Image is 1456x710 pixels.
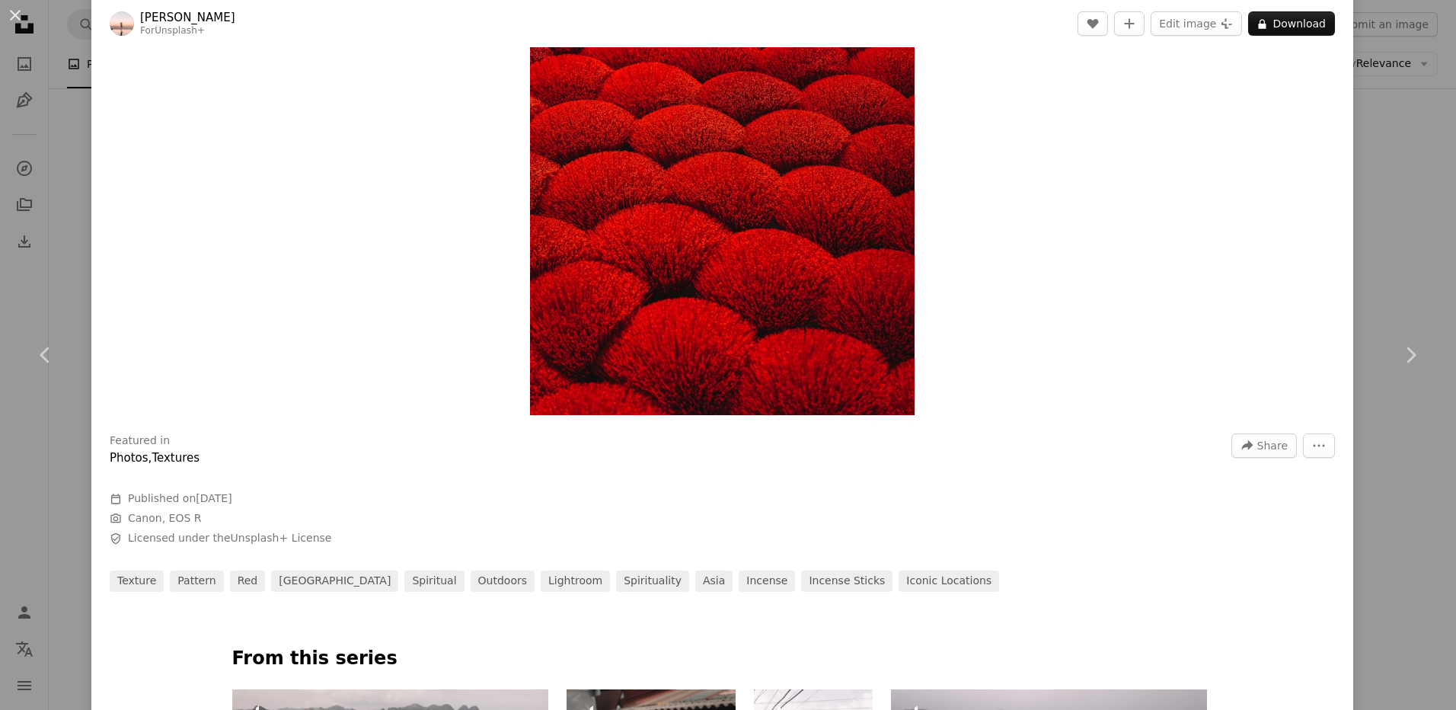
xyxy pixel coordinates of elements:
[541,571,610,592] a: lightroom
[801,571,892,592] a: incense sticks
[739,571,795,592] a: incense
[230,571,266,592] a: red
[110,433,170,449] h3: Featured in
[1231,433,1297,458] button: Share this image
[128,531,331,546] span: Licensed under the
[1365,282,1456,428] a: Next
[1151,11,1242,36] button: Edit image
[1257,434,1288,457] span: Share
[152,451,200,465] a: Textures
[110,571,164,592] a: texture
[695,571,733,592] a: asia
[155,25,205,36] a: Unsplash+
[170,571,223,592] a: pattern
[231,532,332,544] a: Unsplash+ License
[128,511,202,526] button: Canon, EOS R
[128,492,232,504] span: Published on
[196,492,231,504] time: August 23, 2023 at 4:02:33 PM GMT+8
[110,11,134,36] img: Go to Thomas Boxma's profile
[1303,433,1335,458] button: More Actions
[148,451,152,465] span: ,
[140,10,235,25] a: [PERSON_NAME]
[140,25,235,37] div: For
[110,451,148,465] a: Photos
[1248,11,1335,36] button: Download
[271,571,398,592] a: [GEOGRAPHIC_DATA]
[1114,11,1145,36] button: Add to Collection
[471,571,535,592] a: outdoors
[404,571,464,592] a: spiritual
[616,571,689,592] a: spirituality
[899,571,999,592] a: iconic locations
[232,647,1213,671] p: From this series
[1078,11,1108,36] button: Like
